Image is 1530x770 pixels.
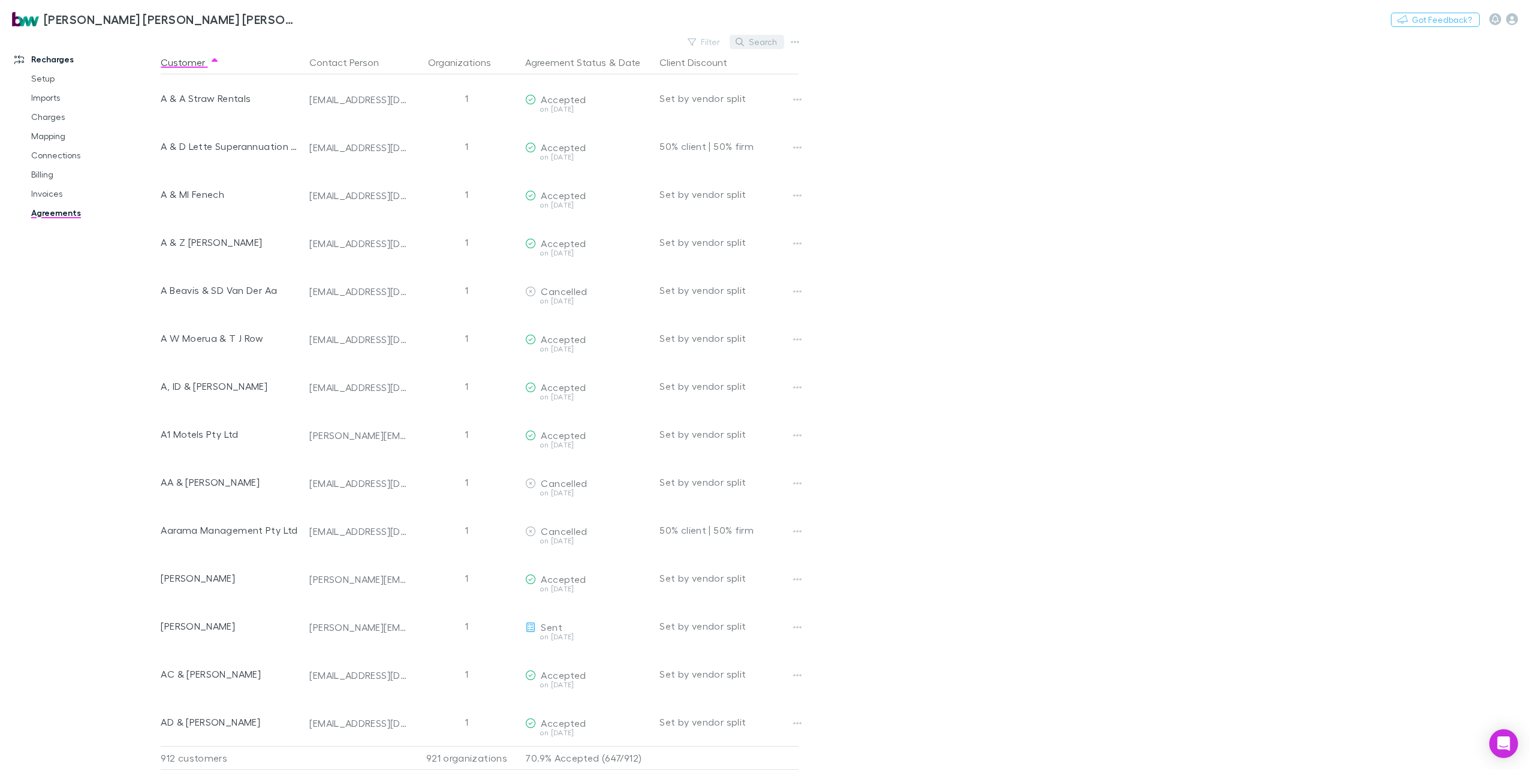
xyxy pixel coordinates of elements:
[5,5,305,34] a: [PERSON_NAME] [PERSON_NAME] [PERSON_NAME] Partners
[659,506,799,554] div: 50% client | 50% firm
[525,106,650,113] div: on [DATE]
[659,554,799,602] div: Set by vendor split
[12,12,39,26] img: Brewster Walsh Waters Partners's Logo
[525,585,650,592] div: on [DATE]
[541,525,587,537] span: Cancelled
[541,429,586,441] span: Accepted
[161,74,300,122] div: A & A Straw Rentals
[44,12,297,26] h3: [PERSON_NAME] [PERSON_NAME] [PERSON_NAME] Partners
[541,621,562,633] span: Sent
[309,573,408,585] div: [PERSON_NAME][EMAIL_ADDRESS][PERSON_NAME][DOMAIN_NAME]
[19,146,167,165] a: Connections
[525,537,650,545] div: on [DATE]
[161,506,300,554] div: Aarama Management Pty Ltd
[161,746,305,770] div: 912 customers
[659,602,799,650] div: Set by vendor split
[309,333,408,345] div: [EMAIL_ADDRESS][DOMAIN_NAME]
[309,142,408,154] div: [EMAIL_ADDRESS][DOMAIN_NAME]
[659,410,799,458] div: Set by vendor split
[412,506,520,554] div: 1
[525,201,650,209] div: on [DATE]
[161,314,300,362] div: A W Moerua & T J Row
[541,477,587,489] span: Cancelled
[541,669,586,681] span: Accepted
[541,381,586,393] span: Accepted
[525,747,650,769] p: 70.9% Accepted (647/912)
[659,170,799,218] div: Set by vendor split
[309,190,408,201] div: [EMAIL_ADDRESS][DOMAIN_NAME]
[525,729,650,736] div: on [DATE]
[309,50,393,74] button: Contact Person
[19,165,167,184] a: Billing
[19,88,167,107] a: Imports
[682,35,727,49] button: Filter
[309,429,408,441] div: [PERSON_NAME][EMAIL_ADDRESS][PERSON_NAME][DOMAIN_NAME]
[525,154,650,161] div: on [DATE]
[659,362,799,410] div: Set by vendor split
[412,170,520,218] div: 1
[525,249,650,257] div: on [DATE]
[412,458,520,506] div: 1
[730,35,784,49] button: Search
[2,50,167,69] a: Recharges
[161,122,300,170] div: A & D Lette Superannuation Fund
[541,190,586,201] span: Accepted
[525,489,650,497] div: on [DATE]
[525,297,650,305] div: on [DATE]
[412,74,520,122] div: 1
[309,621,408,633] div: [PERSON_NAME][EMAIL_ADDRESS][DOMAIN_NAME]
[309,477,408,489] div: [EMAIL_ADDRESS][DOMAIN_NAME]
[19,107,167,127] a: Charges
[19,69,167,88] a: Setup
[659,50,742,74] button: Client Discount
[161,410,300,458] div: A1 Motels Pty Ltd
[161,50,219,74] button: Customer
[525,441,650,449] div: on [DATE]
[659,650,799,698] div: Set by vendor split
[412,602,520,650] div: 1
[659,458,799,506] div: Set by vendor split
[412,698,520,746] div: 1
[1391,13,1480,27] button: Got Feedback?
[541,94,586,105] span: Accepted
[412,218,520,266] div: 1
[659,218,799,266] div: Set by vendor split
[161,218,300,266] div: A & Z [PERSON_NAME]
[412,554,520,602] div: 1
[161,266,300,314] div: A Beavis & SD Van Der Aa
[19,184,167,203] a: Invoices
[161,650,300,698] div: AC & [PERSON_NAME]
[412,122,520,170] div: 1
[659,74,799,122] div: Set by vendor split
[525,345,650,353] div: on [DATE]
[525,393,650,401] div: on [DATE]
[525,633,650,640] div: on [DATE]
[309,669,408,681] div: [EMAIL_ADDRESS][DOMAIN_NAME]
[412,314,520,362] div: 1
[161,458,300,506] div: AA & [PERSON_NAME]
[525,50,606,74] button: Agreement Status
[412,266,520,314] div: 1
[309,525,408,537] div: [EMAIL_ADDRESS][DOMAIN_NAME]
[161,698,300,746] div: AD & [PERSON_NAME]
[659,698,799,746] div: Set by vendor split
[309,381,408,393] div: [EMAIL_ADDRESS][DOMAIN_NAME]
[619,50,640,74] button: Date
[525,681,650,688] div: on [DATE]
[161,554,300,602] div: [PERSON_NAME]
[412,410,520,458] div: 1
[161,602,300,650] div: [PERSON_NAME]
[1489,729,1518,758] div: Open Intercom Messenger
[541,237,586,249] span: Accepted
[309,285,408,297] div: [EMAIL_ADDRESS][DOMAIN_NAME]
[412,746,520,770] div: 921 organizations
[19,127,167,146] a: Mapping
[541,285,587,297] span: Cancelled
[161,170,300,218] div: A & MI Fenech
[659,122,799,170] div: 50% client | 50% firm
[428,50,505,74] button: Organizations
[309,237,408,249] div: [EMAIL_ADDRESS][DOMAIN_NAME]
[541,142,586,153] span: Accepted
[659,314,799,362] div: Set by vendor split
[412,650,520,698] div: 1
